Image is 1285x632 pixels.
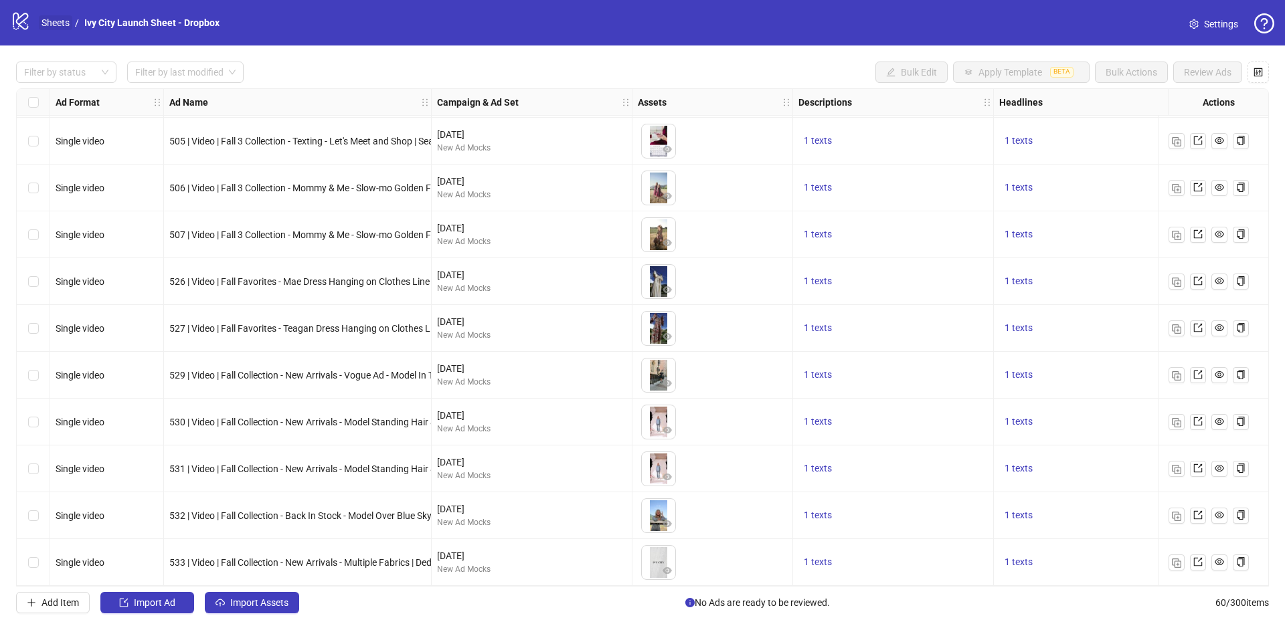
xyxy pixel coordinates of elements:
span: export [1193,229,1203,239]
img: Duplicate [1172,512,1181,521]
span: 529 | Video | Fall Collection - New Arrivals - Vogue Ad - Model In The City | Dedicated Support |... [169,370,859,381]
button: Import Assets [205,592,299,613]
span: 1 texts [1005,229,1033,239]
span: eye [1215,463,1224,473]
span: export [1193,417,1203,426]
button: Preview [659,423,675,439]
button: Preview [659,282,675,298]
button: 1 texts [798,320,837,336]
button: Duplicate [1169,320,1185,336]
button: Duplicate [1169,227,1185,243]
span: 1 texts [804,182,832,193]
button: 1 texts [798,367,837,383]
span: eye [663,238,672,247]
span: 1 texts [804,276,832,286]
img: Asset 1 [642,265,675,298]
button: Duplicate [1169,508,1185,524]
span: export [1193,276,1203,286]
button: Duplicate [1169,180,1185,196]
span: Single video [56,136,104,146]
span: Single video [56,557,104,568]
span: eye [663,425,672,435]
span: copy [1236,463,1246,473]
strong: Headlines [999,95,1043,110]
span: copy [1236,417,1246,426]
span: Single video [56,323,104,334]
div: [DATE] [437,502,626,516]
div: New Ad Mocks [437,329,626,342]
button: Preview [659,189,675,205]
span: 1 texts [1005,369,1033,380]
span: holder [791,98,800,107]
button: 1 texts [999,180,1038,196]
span: Single video [56,370,104,381]
button: Preview [659,516,675,532]
button: Duplicate [1169,367,1185,383]
span: eye [1215,510,1224,520]
button: Preview [659,376,675,392]
span: cloud-upload [216,598,225,607]
button: Duplicate [1169,414,1185,430]
button: 1 texts [999,508,1038,524]
strong: Actions [1203,95,1235,110]
button: Preview [659,563,675,579]
img: Asset 1 [642,171,675,205]
span: 60 / 300 items [1215,595,1269,610]
span: Single video [56,463,104,474]
button: 1 texts [798,274,837,290]
span: copy [1236,370,1246,379]
span: export [1193,557,1203,566]
span: plus [27,598,36,607]
div: [DATE] [437,314,626,329]
span: copy [1236,276,1246,286]
div: [DATE] [437,127,626,142]
span: holder [162,98,171,107]
div: [DATE] [437,174,626,189]
span: 532 | Video | Fall Collection - Back In Stock - Model Over Blue Sky | Dedicated Support | Outdoor... [169,510,1021,521]
span: eye [1215,323,1224,332]
span: import [119,598,128,607]
img: Asset 1 [642,218,675,251]
strong: Descriptions [798,95,852,110]
span: holder [992,98,1001,107]
div: New Ad Mocks [437,142,626,154]
span: eye [1215,417,1224,426]
div: New Ad Mocks [437,563,626,576]
span: 533 | Video | Fall Collection - New Arrivals - Multiple Fabrics | Dedicated Support | In-Studio |... [169,557,806,568]
button: 1 texts [798,508,837,524]
button: Preview [659,469,675,486]
div: New Ad Mocks [437,189,626,201]
span: holder [621,98,630,107]
button: 1 texts [999,414,1038,430]
span: eye [1215,229,1224,239]
img: Asset 1 [642,452,675,486]
div: Resize Descriptions column [990,89,993,115]
span: export [1193,463,1203,473]
span: Single video [56,276,104,287]
button: Bulk Edit [875,62,948,83]
span: eye [663,519,672,528]
div: New Ad Mocks [437,282,626,295]
button: Preview [659,329,675,345]
span: 1 texts [1005,510,1033,520]
span: holder [782,98,791,107]
span: 1 texts [804,556,832,567]
span: 1 texts [804,369,832,380]
div: Select row 60 [17,539,50,586]
button: Preview [659,142,675,158]
span: setting [1189,19,1199,29]
span: control [1254,68,1263,77]
div: [DATE] [437,361,626,376]
div: New Ad Mocks [437,235,626,248]
button: Bulk Actions [1095,62,1168,83]
button: 1 texts [798,227,837,243]
span: Single video [56,183,104,193]
span: 1 texts [804,416,832,427]
span: copy [1236,323,1246,332]
div: Select row 53 [17,211,50,258]
a: Settings [1179,13,1249,35]
span: Single video [56,229,104,240]
button: 1 texts [999,320,1038,336]
span: 1 texts [1005,416,1033,427]
div: Resize Ad Format column [160,89,163,115]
